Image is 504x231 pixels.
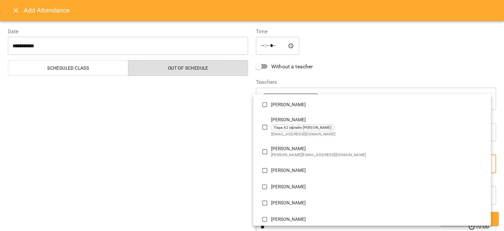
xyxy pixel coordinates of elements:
p: [PERSON_NAME] [271,216,486,223]
span: [EMAIL_ADDRESS][DOMAIN_NAME] [271,131,486,138]
p: [PERSON_NAME] [271,184,486,190]
span: Пара А2 офлайн [PERSON_NAME] [271,125,334,131]
span: [PERSON_NAME][EMAIL_ADDRESS][DOMAIN_NAME] [271,152,486,158]
p: [PERSON_NAME] [271,117,486,123]
p: [PERSON_NAME] [271,146,486,152]
p: [PERSON_NAME] [271,102,486,108]
p: [PERSON_NAME] [271,200,486,206]
p: [PERSON_NAME] [271,167,486,174]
